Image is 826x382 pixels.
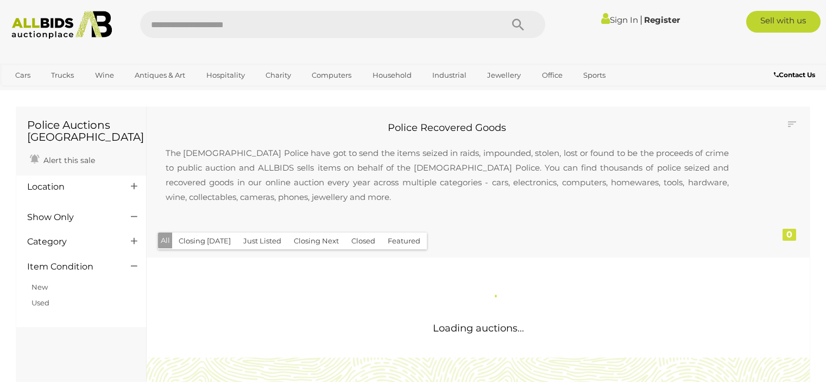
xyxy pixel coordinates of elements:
[774,69,818,81] a: Contact Us
[345,233,382,249] button: Closed
[27,151,98,167] a: Alert this sale
[27,237,115,247] h4: Category
[365,66,419,84] a: Household
[491,11,545,38] button: Search
[128,66,192,84] a: Antiques & Art
[640,14,642,26] span: |
[480,66,528,84] a: Jewellery
[27,212,115,222] h4: Show Only
[172,233,237,249] button: Closing [DATE]
[158,233,173,248] button: All
[8,66,37,84] a: Cars
[774,71,815,79] b: Contact Us
[287,233,345,249] button: Closing Next
[88,66,121,84] a: Wine
[783,229,796,241] div: 0
[31,283,48,291] a: New
[155,123,740,134] h2: Police Recovered Goods
[27,262,115,272] h4: Item Condition
[6,11,118,39] img: Allbids.com.au
[601,15,638,25] a: Sign In
[258,66,298,84] a: Charity
[237,233,288,249] button: Just Listed
[381,233,427,249] button: Featured
[8,84,99,102] a: [GEOGRAPHIC_DATA]
[31,298,49,307] a: Used
[576,66,613,84] a: Sports
[746,11,821,33] a: Sell with us
[199,66,252,84] a: Hospitality
[305,66,358,84] a: Computers
[433,322,524,334] span: Loading auctions...
[44,66,81,84] a: Trucks
[425,66,474,84] a: Industrial
[535,66,570,84] a: Office
[41,155,95,165] span: Alert this sale
[27,119,135,143] h1: Police Auctions [GEOGRAPHIC_DATA]
[155,135,740,215] p: The [DEMOGRAPHIC_DATA] Police have got to send the items seized in raids, impounded, stolen, lost...
[27,182,115,192] h4: Location
[644,15,680,25] a: Register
